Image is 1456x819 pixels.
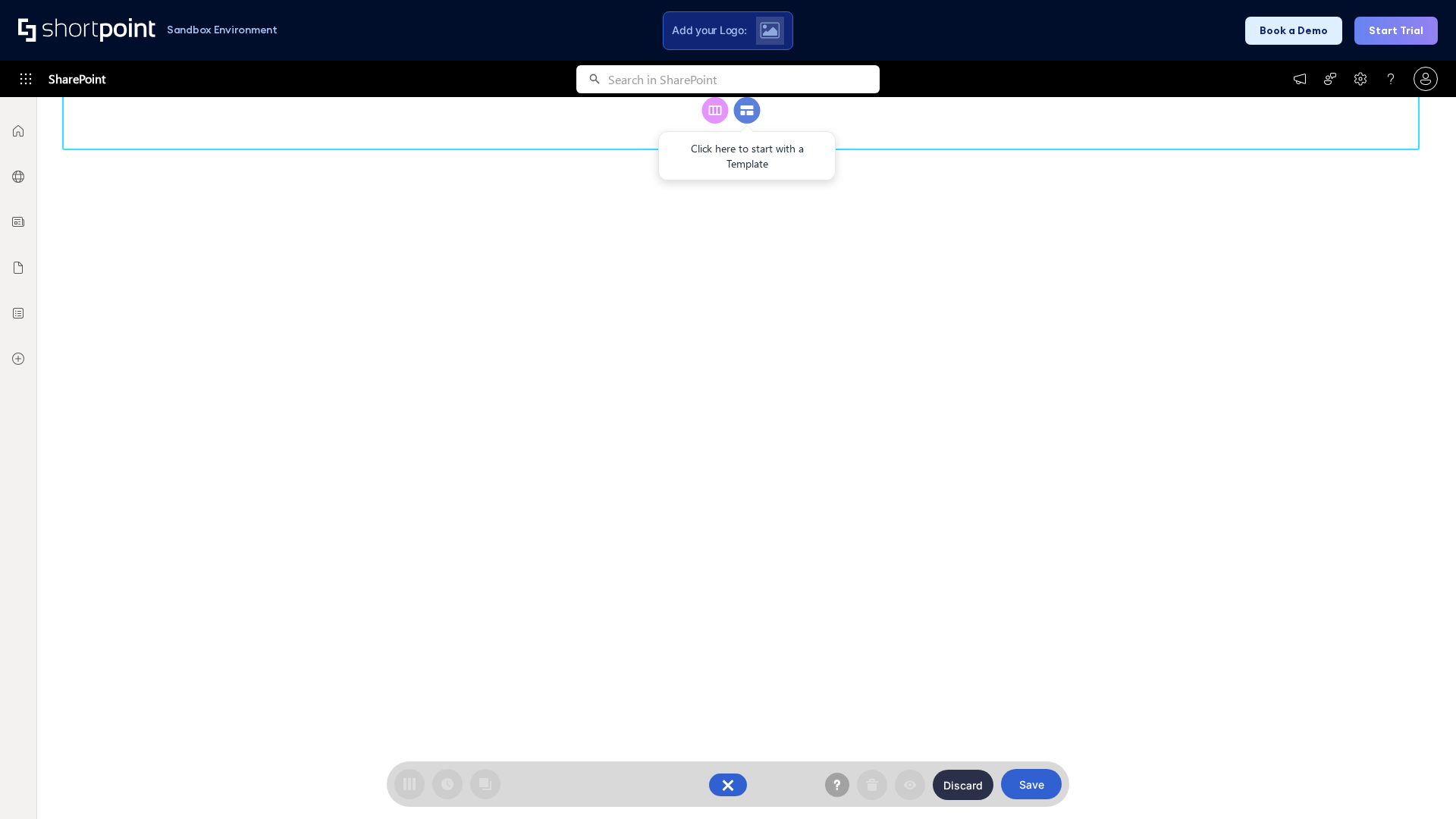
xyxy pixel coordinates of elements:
span: SharePoint [49,61,105,97]
button: Save [1001,769,1062,799]
iframe: Chat Widget [1380,746,1456,819]
button: Start Trial [1354,17,1438,45]
h1: Sandbox Environment [167,26,278,34]
span: Add your Logo: [672,24,746,37]
button: Book a Demo [1245,17,1342,45]
img: Upload logo [760,22,780,39]
button: Discard [933,770,993,800]
input: Search in SharePoint [608,65,880,93]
